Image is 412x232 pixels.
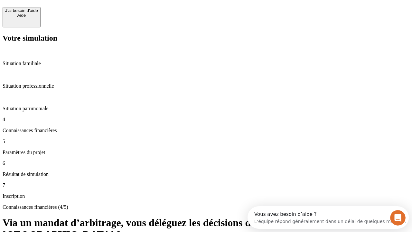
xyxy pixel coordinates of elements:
div: Ouvrir le Messenger Intercom [3,3,177,20]
p: Situation professionnelle [3,83,409,89]
p: 7 [3,182,409,188]
p: Situation patrimoniale [3,106,409,111]
p: Connaissances financières (4/5) [3,204,409,210]
div: J’ai besoin d'aide [5,8,38,13]
p: Connaissances financières [3,128,409,133]
button: J’ai besoin d'aideAide [3,7,41,27]
p: Résultat de simulation [3,171,409,177]
h2: Votre simulation [3,34,409,43]
p: 4 [3,117,409,122]
div: Aide [5,13,38,18]
div: L’équipe répond généralement dans un délai de quelques minutes. [7,11,158,17]
p: Inscription [3,193,409,199]
p: Paramètres du projet [3,150,409,155]
p: 5 [3,139,409,144]
p: Situation familiale [3,61,409,66]
div: Vous avez besoin d’aide ? [7,5,158,11]
iframe: Intercom live chat discovery launcher [248,206,409,229]
iframe: Intercom live chat [390,210,406,226]
p: 6 [3,160,409,166]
